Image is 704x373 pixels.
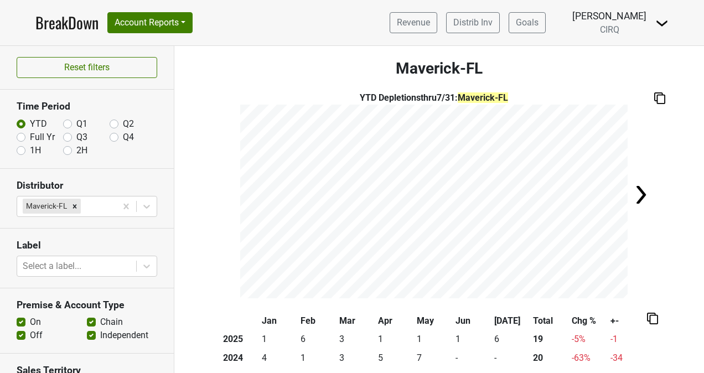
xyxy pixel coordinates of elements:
[260,330,298,349] td: 1
[240,91,628,105] div: YTD Depletions thru 7/31 :
[570,312,608,330] th: Chg %
[100,315,123,329] label: Chain
[298,349,337,367] td: 1
[415,330,453,349] td: 1
[298,330,337,349] td: 6
[531,349,570,367] th: 20
[30,131,55,144] label: Full Yr
[35,11,99,34] a: BreakDown
[337,349,376,367] td: 3
[17,101,157,112] h3: Time Period
[100,329,148,342] label: Independent
[76,131,87,144] label: Q3
[376,349,415,367] td: 5
[123,117,134,131] label: Q2
[17,57,157,78] button: Reset filters
[415,312,453,330] th: May
[531,330,570,349] th: 19
[23,199,69,213] div: Maverick-FL
[608,349,647,367] td: -34
[453,330,492,349] td: 1
[415,349,453,367] td: 7
[654,92,665,104] img: Copy to clipboard
[174,59,704,78] h3: Maverick-FL
[570,330,608,349] td: -5 %
[376,330,415,349] td: 1
[570,349,608,367] td: -63 %
[17,240,157,251] h3: Label
[260,312,298,330] th: Jan
[492,312,531,330] th: [DATE]
[221,330,260,349] th: 2025
[492,330,531,349] td: 6
[608,312,647,330] th: +-
[531,312,570,330] th: Total
[30,329,43,342] label: Off
[123,131,134,144] label: Q4
[337,312,376,330] th: Mar
[17,180,157,191] h3: Distributor
[608,330,647,349] td: -1
[647,313,658,324] img: Copy to clipboard
[458,92,508,103] span: Maverick-FL
[390,12,437,33] a: Revenue
[76,144,87,157] label: 2H
[107,12,193,33] button: Account Reports
[446,12,500,33] a: Distrib Inv
[337,330,376,349] td: 3
[30,117,47,131] label: YTD
[376,312,415,330] th: Apr
[69,199,81,213] div: Remove Maverick-FL
[30,144,41,157] label: 1H
[298,312,337,330] th: Feb
[600,24,619,35] span: CIRQ
[509,12,546,33] a: Goals
[221,349,260,367] th: 2024
[655,17,669,30] img: Dropdown Menu
[453,312,492,330] th: Jun
[572,9,646,23] div: [PERSON_NAME]
[17,299,157,311] h3: Premise & Account Type
[260,349,298,367] td: 4
[30,315,41,329] label: On
[630,184,652,206] img: Arrow right
[76,117,87,131] label: Q1
[492,349,531,367] td: -
[453,349,492,367] td: -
